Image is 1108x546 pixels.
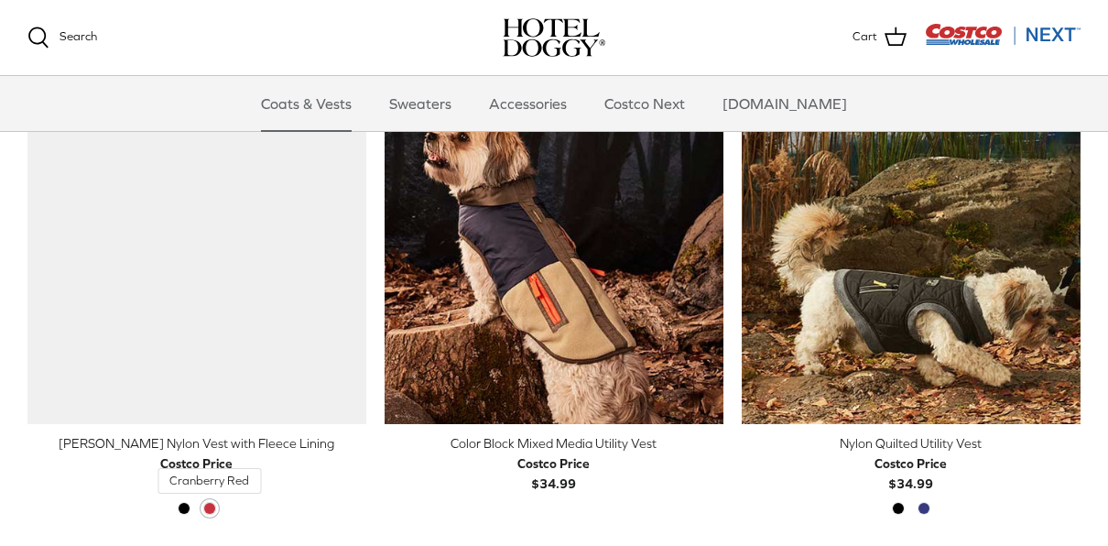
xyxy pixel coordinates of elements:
[385,85,723,424] img: tan dog wearing a blue & brown vest
[503,18,605,57] img: hoteldoggycom
[853,26,907,49] a: Cart
[742,85,1081,424] a: Nylon Quilted Utility Vest
[588,76,701,131] a: Costco Next
[742,433,1081,495] a: Nylon Quilted Utility Vest Costco Price$34.99
[706,76,864,131] a: [DOMAIN_NAME]
[27,433,366,495] a: [PERSON_NAME] Nylon Vest with Fleece Lining Costco Price$34.99
[373,76,468,131] a: Sweaters
[874,453,947,491] b: $34.99
[244,76,368,131] a: Coats & Vests
[60,29,97,43] span: Search
[27,433,366,453] div: [PERSON_NAME] Nylon Vest with Fleece Lining
[160,453,233,491] b: $34.99
[742,433,1081,453] div: Nylon Quilted Utility Vest
[925,35,1081,49] a: Visit Costco Next
[853,27,877,47] span: Cart
[385,433,723,495] a: Color Block Mixed Media Utility Vest Costco Price$34.99
[517,453,590,491] b: $34.99
[27,85,366,424] a: Melton Nylon Vest with Fleece Lining
[925,23,1081,46] img: Costco Next
[385,85,723,424] a: Color Block Mixed Media Utility Vest
[27,27,97,49] a: Search
[385,433,723,453] div: Color Block Mixed Media Utility Vest
[473,76,583,131] a: Accessories
[503,18,605,57] a: hoteldoggy.com hoteldoggycom
[874,453,947,474] div: Costco Price
[517,453,590,474] div: Costco Price
[160,453,233,474] div: Costco Price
